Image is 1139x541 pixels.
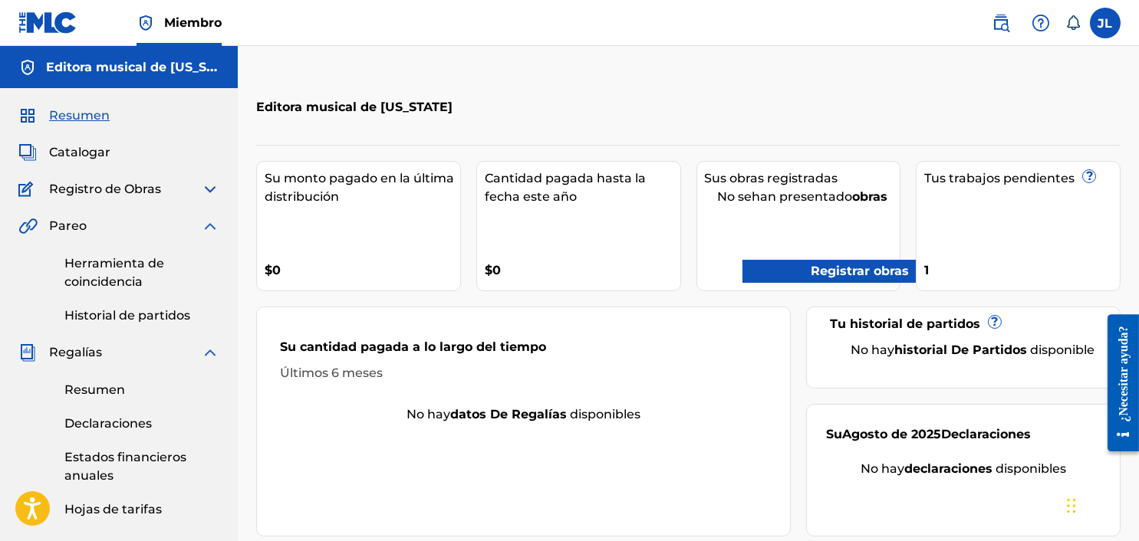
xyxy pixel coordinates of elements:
[64,307,219,325] a: Historial de partidos
[64,450,186,483] font: Estados financieros anuales
[64,500,219,519] a: Hojas de tarifas
[450,407,567,421] font: datos de regalías
[924,171,1075,185] font: Tus trabajos pendientes
[986,8,1016,38] a: Búsqueda pública
[49,182,161,196] font: Registro de Obras
[1062,467,1139,541] iframe: Widget de chat
[201,180,219,198] img: expandir
[941,427,1031,441] font: Declaraciones
[64,415,219,433] a: Declaraciones
[18,107,110,125] a: ResumenResumen
[64,416,152,431] font: Declaraciones
[64,381,219,399] a: Resumen
[924,263,929,277] font: 1
[18,143,37,162] img: Catalogar
[64,254,219,291] a: Herramienta de coincidencia
[485,171,646,204] font: Cantidad pagada hasta la fecha este año
[861,461,904,476] font: No hay
[811,264,909,278] font: Registrar obras
[1025,8,1056,38] div: Ayuda
[201,217,219,235] img: expandir
[18,343,37,362] img: Regalías
[991,314,998,329] font: ?
[256,100,453,114] font: Editora musical de [US_STATE]
[64,382,125,397] font: Resumen
[64,448,219,485] a: Estados financieros anuales
[1032,14,1050,32] img: ayuda
[1030,343,1095,357] font: disponible
[280,339,546,354] font: Su cantidad pagada a lo largo del tiempo
[280,366,383,380] font: Últimos 6 meses
[18,143,110,162] a: CatalogarCatalogar
[851,343,894,357] font: No hay
[49,218,87,233] font: Pareo
[265,263,281,277] font: $0
[1090,8,1121,38] div: Menú de usuario
[1096,300,1139,465] iframe: Centro de recursos
[717,189,752,204] font: No se
[1086,169,1093,183] font: ?
[64,502,162,516] font: Hojas de tarifas
[992,14,1010,32] img: buscar
[742,260,931,283] a: Registrar obras
[1065,15,1081,31] div: Notificaciones
[705,171,838,185] font: Sus obras registradas
[49,108,110,123] font: Resumen
[570,407,640,421] font: disponibles
[46,58,219,77] h5: Editora musical de Montana
[1067,483,1076,529] div: Arrastrar
[18,58,37,77] img: Cuentas
[18,217,38,235] img: Pareo
[752,189,852,204] font: han presentado
[49,145,110,159] font: Catalogar
[842,427,941,441] font: Agosto de 2025
[18,11,77,34] img: Logotipo del MLC
[64,308,190,323] font: Historial de partidos
[904,461,993,476] font: declaraciones
[201,343,219,362] img: expandir
[830,316,980,331] font: Tu historial de partidos
[46,60,242,74] font: Editora musical de [US_STATE]
[407,407,450,421] font: No hay
[18,180,38,198] img: Registro de Obras
[852,189,887,204] font: obras
[485,263,501,277] font: $0
[265,171,454,204] font: Su monto pagado en la última distribución
[49,345,102,359] font: Regalías
[894,343,1027,357] font: historial de partidos
[164,15,222,30] font: Miembro
[64,256,164,289] font: Herramienta de coincidencia
[826,427,842,441] font: Su
[18,107,37,125] img: Resumen
[137,14,155,32] img: Titular de los derechos superior
[996,461,1066,476] font: disponibles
